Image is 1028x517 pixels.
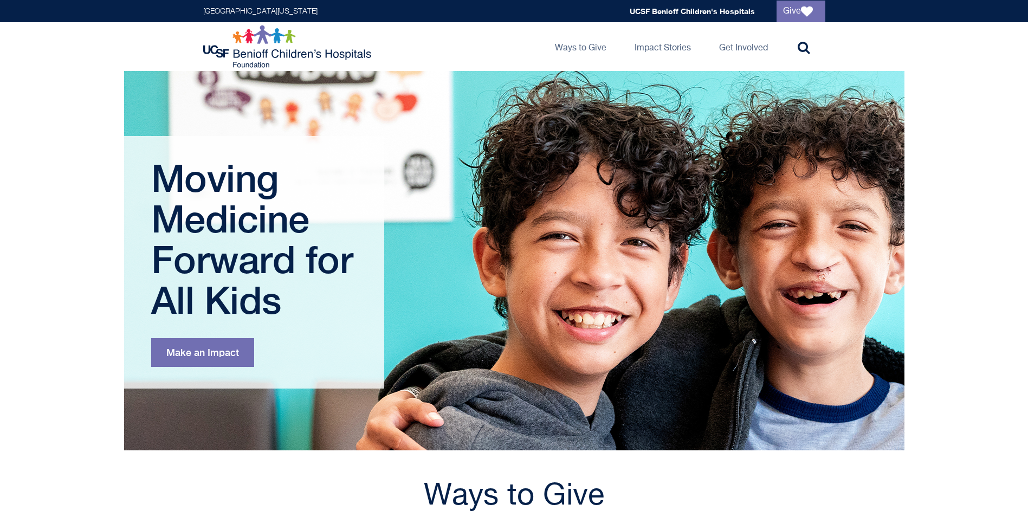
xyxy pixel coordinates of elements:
[710,22,777,71] a: Get Involved
[626,22,700,71] a: Impact Stories
[777,1,825,22] a: Give
[630,7,755,16] a: UCSF Benioff Children's Hospitals
[546,22,615,71] a: Ways to Give
[203,477,825,515] h2: Ways to Give
[151,158,360,320] h1: Moving Medicine Forward for All Kids
[203,8,318,15] a: [GEOGRAPHIC_DATA][US_STATE]
[151,338,254,367] a: Make an Impact
[203,25,374,68] img: Logo for UCSF Benioff Children's Hospitals Foundation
